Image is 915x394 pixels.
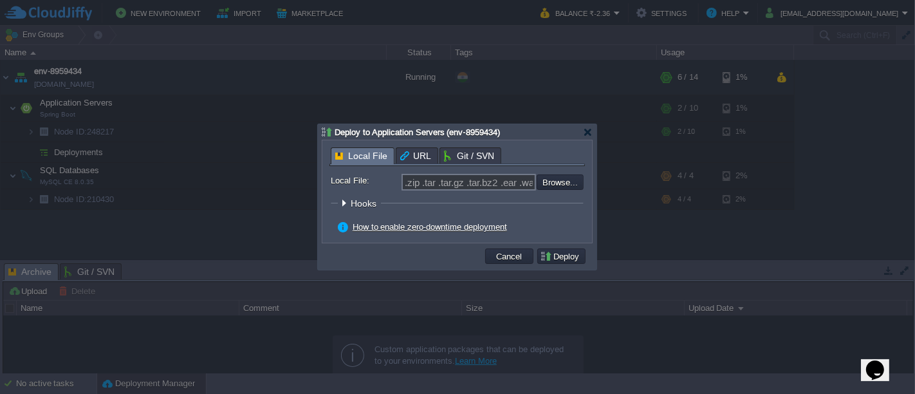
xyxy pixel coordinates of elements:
[331,174,400,187] label: Local File:
[335,127,500,137] span: Deploy to Application Servers (env-8959434)
[540,250,583,262] button: Deploy
[335,148,387,164] span: Local File
[861,342,902,381] iframe: chat widget
[444,148,494,164] span: Git / SVN
[493,250,526,262] button: Cancel
[353,222,507,232] a: How to enable zero-downtime deployment
[400,148,431,164] span: URL
[351,198,380,209] span: Hooks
